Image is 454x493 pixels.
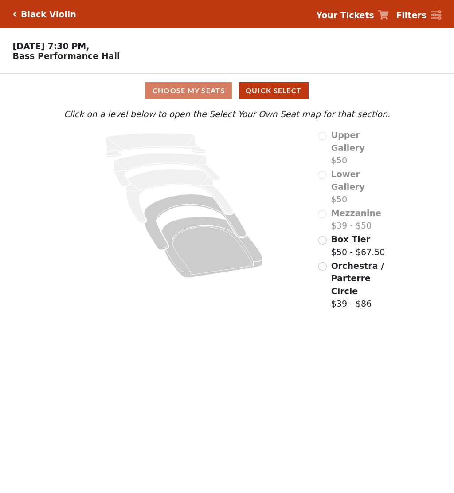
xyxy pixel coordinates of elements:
path: Orchestra / Parterre Circle - Seats Available: 691 [161,217,263,278]
span: Box Tier [331,234,370,244]
path: Lower Gallery - Seats Available: 0 [114,153,220,187]
p: Click on a level below to open the Select Your Own Seat map for that section. [63,108,391,121]
span: Lower Gallery [331,169,365,192]
span: Orchestra / Parterre Circle [331,261,384,296]
a: Your Tickets [316,9,389,22]
label: $50 [331,129,391,167]
label: $50 [331,168,391,206]
button: Quick Select [239,82,309,99]
span: Upper Gallery [331,130,365,153]
a: Filters [396,9,441,22]
strong: Filters [396,10,427,20]
label: $39 - $86 [331,260,391,310]
label: $50 - $67.50 [331,233,385,258]
h5: Black Violin [21,9,76,20]
path: Upper Gallery - Seats Available: 0 [106,133,206,157]
strong: Your Tickets [316,10,374,20]
label: $39 - $50 [331,207,381,232]
a: Click here to go back to filters [13,11,17,17]
span: Mezzanine [331,208,381,218]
